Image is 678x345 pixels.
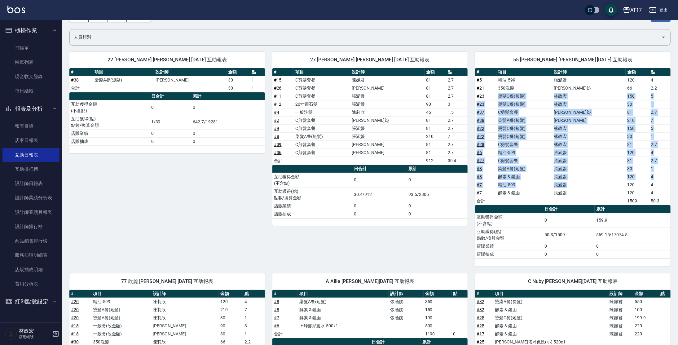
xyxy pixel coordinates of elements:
img: Logo [7,6,25,13]
span: 27 [PERSON_NAME] [PERSON_NAME] [DATE] 互助報表 [280,57,460,63]
a: 服務扣項明細表 [2,248,59,262]
td: C剪髮套餐 [496,140,552,148]
td: C剪髮套餐 [294,92,350,100]
td: 張涵媛 [350,124,425,132]
th: 設計師 [608,290,633,298]
a: #25 [477,315,484,320]
a: #23 [477,94,484,99]
td: 1/30 [150,115,192,129]
td: 張涵媛 [350,100,425,108]
table: a dense table [475,205,671,259]
a: #38 [71,77,79,82]
button: 登出 [647,4,671,16]
td: 1 [250,76,265,84]
a: 設計師業績分析表 [2,191,59,205]
td: 4 [649,148,671,157]
td: 陳姵君 [608,314,633,322]
td: 199.9 [633,314,659,322]
td: 互助獲得金額 (不含點) [272,173,353,187]
th: 點 [659,290,671,298]
a: #7 [477,190,482,195]
td: 0 [150,137,192,145]
td: 張涵媛 [552,148,626,157]
td: 張涵媛 [552,165,626,173]
td: 精油-599 [91,298,152,306]
a: #12 [274,102,282,107]
td: [PERSON_NAME] [350,84,425,92]
td: 店販業績 [475,242,543,250]
td: 張涵媛 [350,132,425,140]
td: 酵素 & 鏡面 [496,173,552,181]
td: 林政宏 [552,100,626,108]
td: 0 [191,137,265,145]
td: 100 [633,306,659,314]
td: C剪髮套餐 [294,116,350,124]
th: 設計師 [389,290,423,298]
td: 染髮A餐(短髮) [298,298,389,306]
table: a dense table [272,165,468,218]
th: 點 [250,68,265,76]
td: 1 [649,165,671,173]
td: 互助獲得(點) 點數/換算金額 [272,187,353,202]
td: 林政宏 [552,140,626,148]
a: 設計師排行榜 [2,219,59,234]
td: 林政宏 [552,132,626,140]
td: 陳姵君 [608,298,633,306]
td: 燙髮C餐(短髮) [496,100,552,108]
td: 20寸鑽石髮 [294,100,350,108]
td: 0 [595,250,671,258]
td: 張涵媛 [552,76,626,84]
td: 1 [649,100,671,108]
a: #17 [477,331,484,336]
a: #25 [477,339,484,344]
td: 1 [649,132,671,140]
a: #32 [477,299,484,304]
td: 81 [425,116,446,124]
td: 120 [626,173,649,181]
th: 項目 [93,68,154,76]
a: 商品銷售排行榜 [2,234,59,248]
td: 陳姵君 [608,306,633,314]
td: 93.5/2805 [407,187,468,202]
td: 張涵媛 [389,298,423,306]
a: #7 [477,182,482,187]
a: 每日結帳 [2,84,59,98]
td: 90 [425,100,446,108]
td: 合計 [69,84,93,92]
th: 項目 [493,290,608,298]
th: 金額 [424,290,452,298]
th: 點 [446,68,468,76]
td: 30.4 [446,157,468,165]
td: 150 [626,92,649,100]
td: 190 [424,314,452,322]
th: 累計 [407,165,468,173]
td: 0 [407,173,468,187]
td: 0 [407,210,468,218]
a: #26 [274,86,282,91]
td: 45 [425,108,446,116]
td: 81 [626,157,649,165]
a: #20 [71,299,79,304]
td: 3 [446,100,468,108]
td: 4 [649,173,671,181]
th: 項目 [91,290,152,298]
td: C剪髮套餐 [294,148,350,157]
td: 0 [352,202,407,210]
td: 染髮A餐(短髮) [496,116,552,124]
td: 張涵媛 [552,189,626,197]
td: 1.5 [446,108,468,116]
a: 互助日報表 [2,148,59,162]
td: 染髮A餐(短髮) [93,76,154,84]
td: 林政宏 [552,92,626,100]
a: #8 [274,307,279,312]
td: 30 [626,100,649,108]
a: #11 [274,94,282,99]
th: # [69,290,91,298]
td: 2.7 [446,84,468,92]
td: 店販業績 [69,129,150,137]
td: 張涵媛 [350,92,425,100]
td: 120 [626,181,649,189]
td: 50.3/1509 [543,228,595,242]
a: #2 [274,118,279,123]
th: 金額 [227,68,250,76]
